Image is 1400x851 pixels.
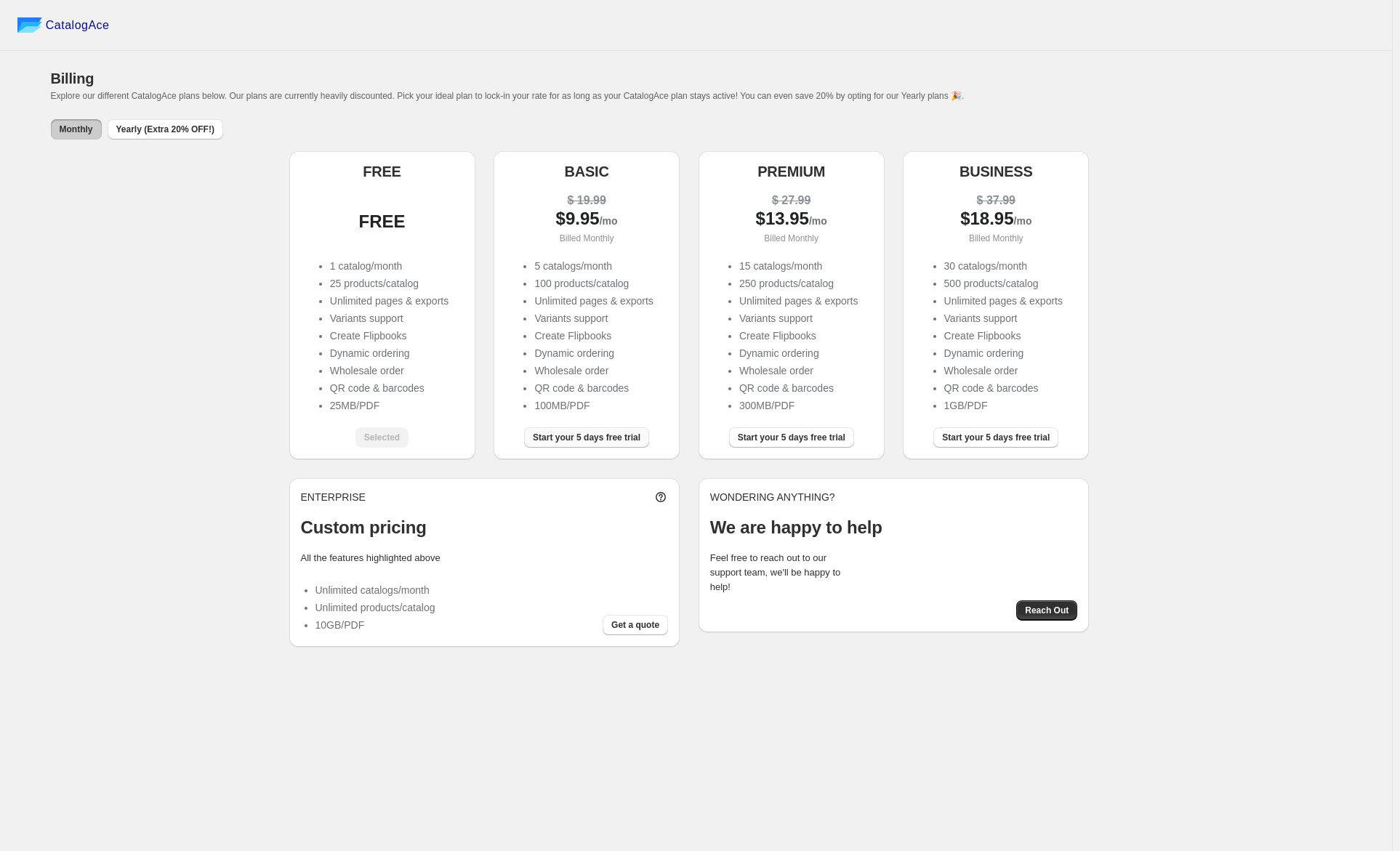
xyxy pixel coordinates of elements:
li: Dynamic ordering [534,346,653,360]
li: Unlimited pages & exports [944,294,1063,308]
li: Wholesale order [944,363,1063,378]
button: Reach Out [1016,600,1077,621]
p: Billed Monthly [710,231,873,246]
span: /mo [1014,215,1032,227]
li: Unlimited pages & exports [330,294,448,308]
span: Monthly [60,124,93,135]
span: Reach Out [1025,605,1069,616]
li: 100 products/catalog [534,276,653,291]
span: Yearly (Extra 20% OFF!) [116,124,214,135]
li: 25MB/PDF [330,398,448,413]
span: /mo [600,215,618,227]
li: Unlimited catalogs/month [315,583,435,597]
span: Start your 5 days free trial [942,432,1050,443]
div: $ 37.99 [914,193,1077,208]
li: Wholesale order [534,363,653,378]
div: $ 18.95 [914,211,1077,228]
li: Dynamic ordering [739,346,858,360]
button: Start your 5 days free trial [933,427,1058,448]
span: CatalogAce [46,18,110,33]
li: Create Flipbooks [944,328,1063,343]
p: Feel free to reach out to our support team, we'll be happy to help! [710,551,856,594]
li: Unlimited pages & exports [534,294,653,308]
li: Create Flipbooks [739,328,858,343]
li: Create Flipbooks [534,328,653,343]
p: ENTERPRISE [301,490,366,504]
p: Custom pricing [301,516,669,539]
span: Start your 5 days free trial [738,432,845,443]
li: 1 catalog/month [330,259,448,273]
button: Yearly (Extra 20% OFF!) [108,119,223,140]
button: Start your 5 days free trial [729,427,854,448]
div: FREE [301,214,464,229]
li: Unlimited pages & exports [739,294,858,308]
button: Start your 5 days free trial [524,427,649,448]
div: $ 19.99 [505,193,668,208]
li: Dynamic ordering [944,346,1063,360]
li: QR code & barcodes [330,381,448,395]
div: $ 27.99 [710,193,873,208]
li: Create Flipbooks [330,328,448,343]
h5: BUSINESS [960,163,1033,180]
li: QR code & barcodes [739,381,858,395]
li: 15 catalogs/month [739,259,858,273]
li: 30 catalogs/month [944,259,1063,273]
div: $ 9.95 [505,211,668,228]
span: /mo [809,215,827,227]
h5: PREMIUM [757,163,825,180]
li: 10GB/PDF [315,618,435,632]
button: Get a quote [603,615,668,635]
span: Explore our different CatalogAce plans below. Our plans are currently heavily discounted. Pick yo... [51,91,965,101]
li: Unlimited products/catalog [315,600,435,615]
li: Variants support [944,311,1063,326]
li: 1GB/PDF [944,398,1063,413]
li: 5 catalogs/month [534,259,653,273]
p: Billed Monthly [914,231,1077,246]
div: $ 13.95 [710,211,873,228]
li: 100MB/PDF [534,398,653,413]
li: Variants support [330,311,448,326]
li: 25 products/catalog [330,276,448,291]
span: Billing [51,70,94,86]
li: Wholesale order [330,363,448,378]
li: QR code & barcodes [944,381,1063,395]
button: Monthly [51,119,102,140]
p: We are happy to help [710,516,1078,539]
span: Get a quote [611,619,659,631]
li: Dynamic ordering [330,346,448,360]
li: Variants support [534,311,653,326]
li: 300MB/PDF [739,398,858,413]
h5: BASIC [564,163,608,180]
span: Start your 5 days free trial [533,432,640,443]
h5: FREE [363,163,401,180]
p: Billed Monthly [505,231,668,246]
li: 250 products/catalog [739,276,858,291]
li: QR code & barcodes [534,381,653,395]
label: All the features highlighted above [301,552,440,563]
li: 500 products/catalog [944,276,1063,291]
p: WONDERING ANYTHING? [710,490,1078,504]
li: Wholesale order [739,363,858,378]
img: catalog ace [17,17,42,33]
li: Variants support [739,311,858,326]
